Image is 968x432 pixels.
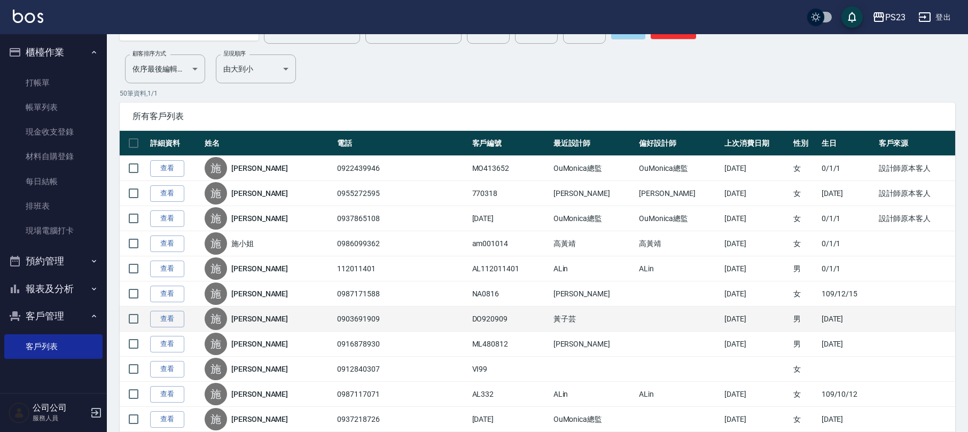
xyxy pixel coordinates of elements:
td: 0937865108 [334,206,469,231]
a: 查看 [150,235,184,252]
th: 性別 [791,131,818,156]
th: 客戶來源 [876,131,955,156]
td: 男 [791,307,818,332]
button: 報表及分析 [4,275,103,303]
td: MO413652 [470,156,551,181]
div: 依序最後編輯時間 [125,54,205,83]
td: 設計師原本客人 [876,156,955,181]
td: [DATE] [722,256,791,281]
td: am001014 [470,231,551,256]
td: ALin [636,382,722,407]
td: [PERSON_NAME] [551,332,636,357]
div: 施 [205,282,227,305]
td: DO920909 [470,307,551,332]
td: [DATE] [722,307,791,332]
a: 查看 [150,286,184,302]
td: 女 [791,156,818,181]
a: 打帳單 [4,70,103,95]
th: 上次消費日期 [722,131,791,156]
p: 50 筆資料, 1 / 1 [120,89,955,98]
td: 設計師原本客人 [876,206,955,231]
td: 女 [791,181,818,206]
td: ALin [551,382,636,407]
button: 登出 [914,7,955,27]
div: 施 [205,182,227,205]
td: [DATE] [722,332,791,357]
th: 客戶編號 [470,131,551,156]
td: 0/1/1 [819,231,876,256]
button: 客戶管理 [4,302,103,330]
td: 女 [791,382,818,407]
h5: 公司公司 [33,403,87,413]
td: 0955272595 [334,181,469,206]
td: 黃子芸 [551,307,636,332]
th: 詳細資料 [147,131,202,156]
a: [PERSON_NAME] [231,339,288,349]
td: [DATE] [819,307,876,332]
a: 排班表 [4,194,103,218]
td: ML480812 [470,332,551,357]
td: OuMonica總監 [636,206,722,231]
td: AL112011401 [470,256,551,281]
td: [DATE] [722,156,791,181]
label: 顧客排序方式 [132,50,166,58]
td: [DATE] [819,407,876,432]
div: 施 [205,257,227,280]
a: 施小姐 [231,238,254,249]
td: 0987171588 [334,281,469,307]
a: 查看 [150,185,184,202]
td: OuMonica總監 [636,156,722,181]
a: 查看 [150,361,184,378]
td: 女 [791,357,818,382]
label: 呈現順序 [223,50,246,58]
a: [PERSON_NAME] [231,313,288,324]
td: OuMonica總監 [551,156,636,181]
button: 櫃檯作業 [4,38,103,66]
td: VI99 [470,357,551,382]
td: ALin [636,256,722,281]
td: [DATE] [470,206,551,231]
td: 770318 [470,181,551,206]
img: Person [9,402,30,423]
td: 0/1/1 [819,256,876,281]
span: 所有客戶列表 [132,111,942,122]
td: 女 [791,407,818,432]
td: OuMonica總監 [551,206,636,231]
div: PS23 [885,11,905,24]
a: 查看 [150,336,184,352]
td: [DATE] [819,332,876,357]
td: [PERSON_NAME] [551,181,636,206]
td: 0937218726 [334,407,469,432]
a: 查看 [150,210,184,227]
td: [DATE] [722,281,791,307]
td: 0916878930 [334,332,469,357]
div: 施 [205,157,227,179]
a: 現金收支登錄 [4,120,103,144]
a: 材料自購登錄 [4,144,103,169]
div: 施 [205,358,227,380]
div: 施 [205,308,227,330]
a: [PERSON_NAME] [231,364,288,374]
div: 施 [205,207,227,230]
a: 查看 [150,411,184,428]
td: [DATE] [722,206,791,231]
td: 女 [791,231,818,256]
td: 男 [791,332,818,357]
img: Logo [13,10,43,23]
td: 0912840307 [334,357,469,382]
td: 109/10/12 [819,382,876,407]
a: [PERSON_NAME] [231,389,288,399]
p: 服務人員 [33,413,87,423]
td: 0922439946 [334,156,469,181]
td: [DATE] [722,181,791,206]
a: [PERSON_NAME] [231,213,288,224]
a: [PERSON_NAME] [231,163,288,174]
a: 查看 [150,386,184,403]
th: 生日 [819,131,876,156]
a: 查看 [150,311,184,327]
a: 查看 [150,261,184,277]
th: 最近設計師 [551,131,636,156]
td: [DATE] [722,382,791,407]
td: 0987117071 [334,382,469,407]
td: [DATE] [470,407,551,432]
